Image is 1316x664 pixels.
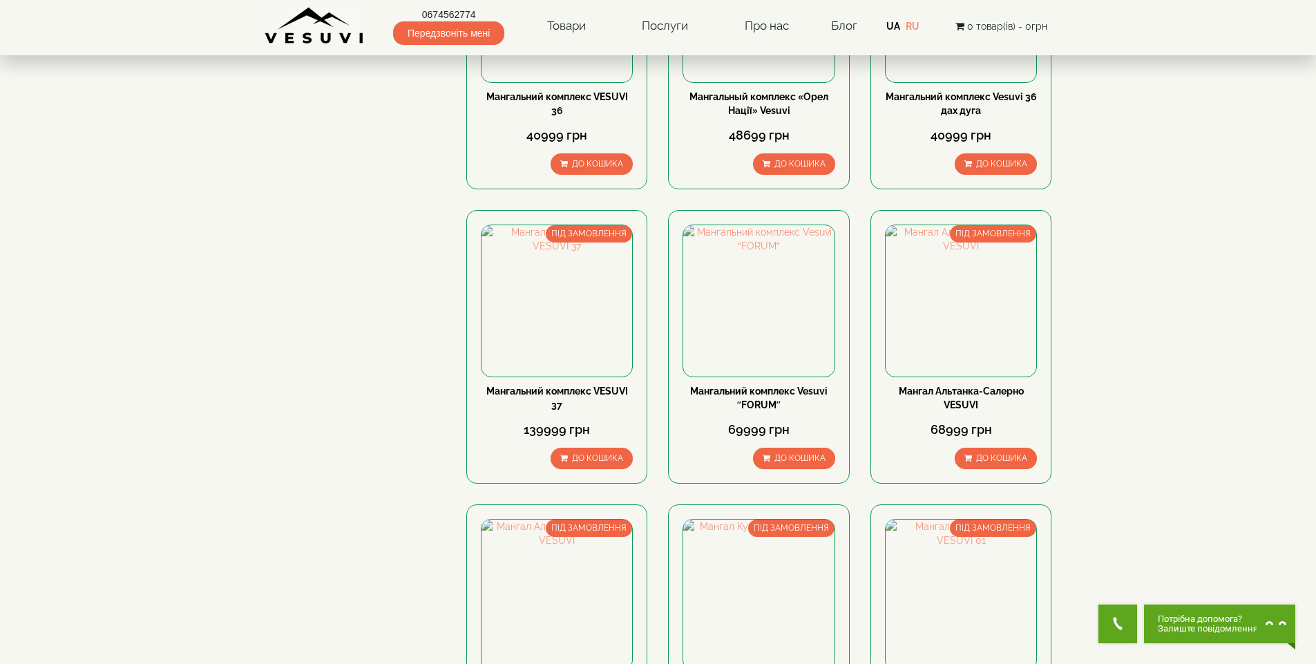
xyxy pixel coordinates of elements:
span: До кошика [976,453,1027,463]
img: Мангал Альтанка-Салерно VESUVI [886,225,1036,376]
button: Get Call button [1098,605,1137,643]
a: Мангальний комплекс VESUVI 37 [486,386,628,410]
a: Мангал Альтанка-Салерно VESUVI [899,386,1024,410]
span: Потрібна допомога? [1158,614,1258,624]
div: 48699 грн [683,126,835,144]
a: Мангальний комплекс VESUVI 36 [486,91,628,116]
button: Chat button [1144,605,1295,643]
button: До кошика [753,448,835,469]
div: 68999 грн [885,421,1037,439]
span: ПІД ЗАМОВЛЕННЯ [748,520,835,537]
div: 69999 грн [683,421,835,439]
div: 40999 грн [885,126,1037,144]
div: 40999 грн [481,126,633,144]
button: До кошика [551,153,633,175]
img: Мангальний комплекс Vesuvi “FORUM” [683,225,834,376]
button: До кошика [955,448,1037,469]
a: Мангальний комплекс Vesuvi 36 дах дуга [886,91,1037,116]
img: Завод VESUVI [265,7,365,45]
button: До кошика [551,448,633,469]
span: Залиште повідомлення [1158,624,1258,634]
a: Мангальный комплекс «Орел Нації» Vesuvi [689,91,828,116]
span: ПІД ЗАМОВЛЕННЯ [546,225,632,243]
a: Блог [831,19,857,32]
span: ПІД ЗАМОВЛЕННЯ [546,520,632,537]
button: До кошика [955,153,1037,175]
button: 0 товар(ів) - 0грн [951,19,1051,34]
button: До кошика [753,153,835,175]
a: Про нас [731,10,803,42]
span: ПІД ЗАМОВЛЕННЯ [950,225,1036,243]
span: До кошика [976,159,1027,169]
a: 0674562774 [393,8,504,21]
a: Товари [533,10,600,42]
span: До кошика [572,453,623,463]
img: Мангальний комплекс VESUVI 37 [481,225,632,376]
span: ПІД ЗАМОВЛЕННЯ [950,520,1036,537]
a: Мангальний комплекс Vesuvi “FORUM” [690,386,828,410]
span: До кошика [572,159,623,169]
span: До кошика [774,159,826,169]
a: RU [906,21,919,32]
a: UA [886,21,900,32]
span: 0 товар(ів) - 0грн [967,21,1047,32]
a: Послуги [628,10,702,42]
span: Передзвоніть мені [393,21,504,45]
div: 139999 грн [481,421,633,439]
span: До кошика [774,453,826,463]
